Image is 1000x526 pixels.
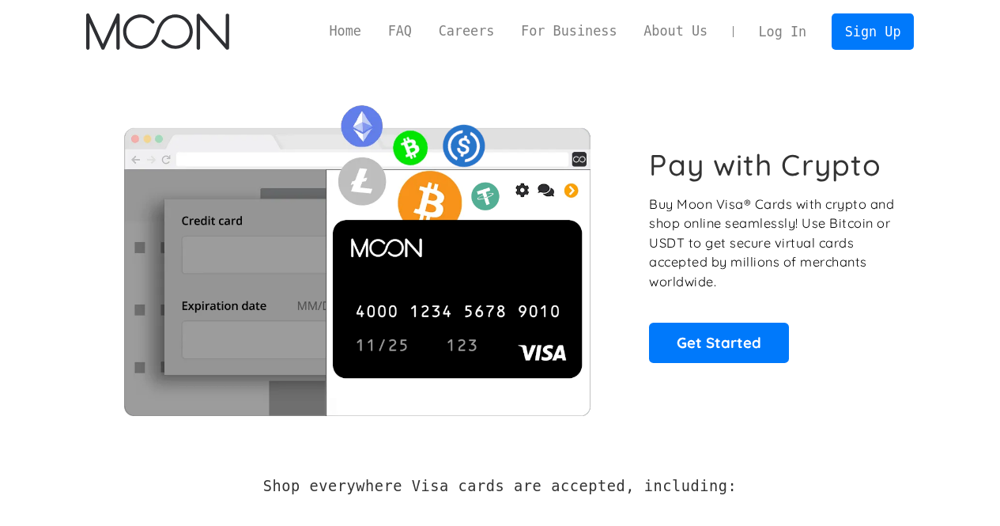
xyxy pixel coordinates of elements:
[630,21,721,41] a: About Us
[745,14,820,49] a: Log In
[508,21,630,41] a: For Business
[649,323,789,362] a: Get Started
[832,13,914,49] a: Sign Up
[425,21,508,41] a: Careers
[375,21,425,41] a: FAQ
[86,94,628,415] img: Moon Cards let you spend your crypto anywhere Visa is accepted.
[649,195,896,292] p: Buy Moon Visa® Cards with crypto and shop online seamlessly! Use Bitcoin or USDT to get secure vi...
[86,13,229,50] img: Moon Logo
[86,13,229,50] a: home
[263,478,737,495] h2: Shop everywhere Visa cards are accepted, including:
[316,21,375,41] a: Home
[649,147,881,183] h1: Pay with Crypto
